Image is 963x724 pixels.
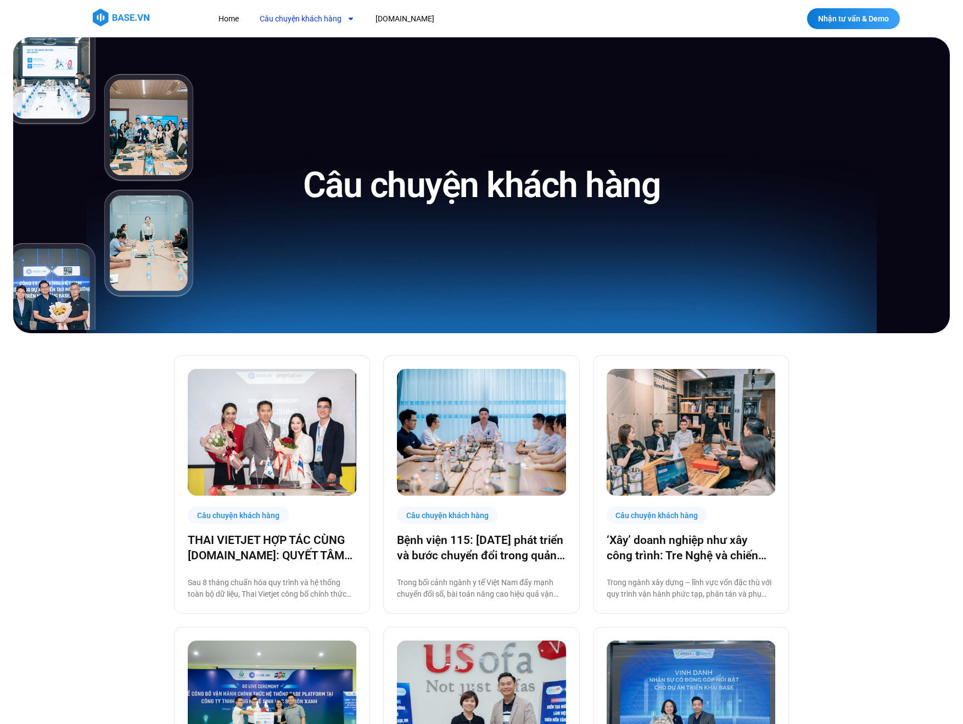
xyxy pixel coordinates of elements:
[607,577,775,600] p: Trong ngành xây dựng – lĩnh vực vốn đặc thù với quy trình vận hành phức tạp, phân tán và phụ thuộ...
[210,9,247,29] a: Home
[188,532,356,563] a: THAI VIETJET HỢP TÁC CÙNG [DOMAIN_NAME]: QUYẾT TÂM “CẤT CÁNH” CHUYỂN ĐỔI SỐ
[818,15,889,23] span: Nhận tư vấn & Demo
[210,9,636,29] nav: Menu
[303,162,660,208] h1: Câu chuyện khách hàng
[607,532,775,563] a: ‘Xây’ doanh nghiệp như xây công trình: Tre Nghệ và chiến lược chuyển đổi từ gốc
[188,507,289,524] div: Câu chuyện khách hàng
[807,8,900,29] a: Nhận tư vấn & Demo
[607,507,708,524] div: Câu chuyện khách hàng
[367,9,443,29] a: [DOMAIN_NAME]
[188,577,356,600] p: Sau 8 tháng chuẩn hóa quy trình và hệ thống toàn bộ dữ liệu, Thai Vietjet công bố chính thức vận ...
[397,577,566,600] p: Trong bối cảnh ngành y tế Việt Nam đẩy mạnh chuyển đổi số, bài toán nâng cao hiệu quả vận hành đa...
[397,532,566,563] a: Bệnh viện 115: [DATE] phát triển và bước chuyển đổi trong quản trị bệnh viện tư nhân
[397,507,498,524] div: Câu chuyện khách hàng
[251,9,363,29] a: Câu chuyện khách hàng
